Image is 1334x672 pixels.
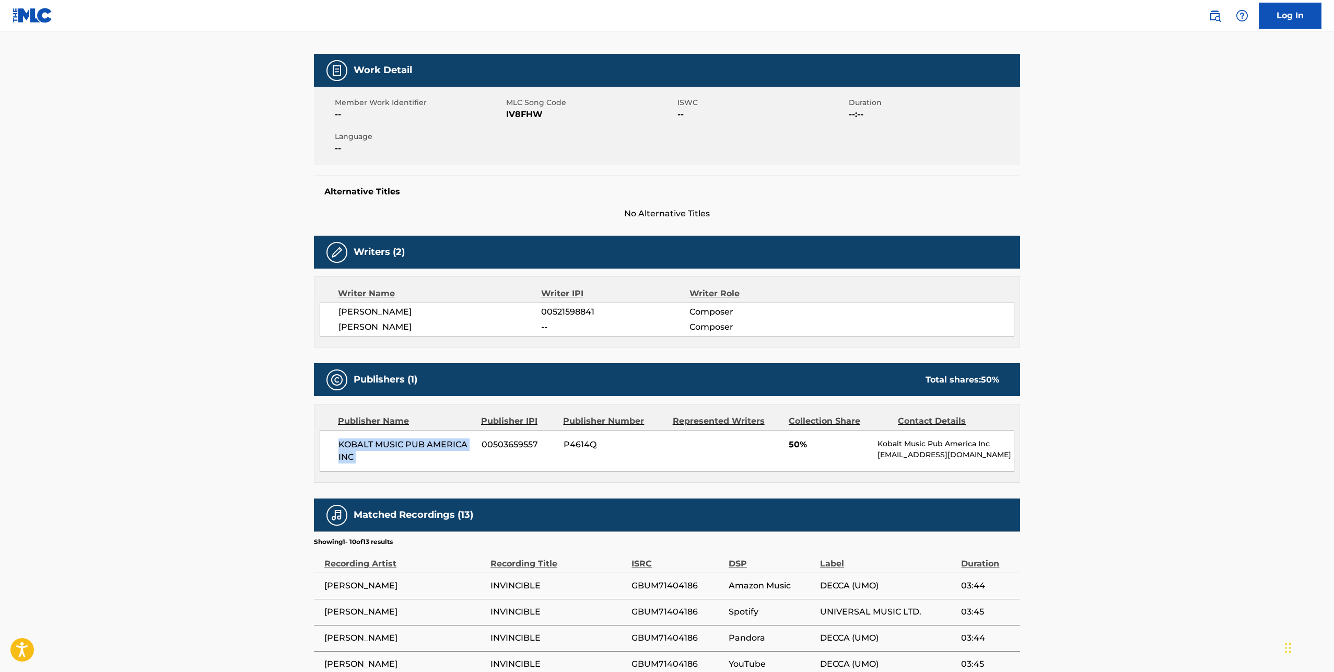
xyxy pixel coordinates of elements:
span: INVINCIBLE [490,580,626,592]
span: P4614Q [564,438,665,451]
div: Publisher IPI [481,415,555,427]
img: MLC Logo [13,8,53,23]
h5: Publishers (1) [354,374,417,386]
div: Drag [1285,632,1291,664]
span: Member Work Identifier [335,97,504,108]
span: INVINCIBLE [490,632,626,644]
span: Pandora [729,632,815,644]
span: 00503659557 [482,438,556,451]
div: Writer Role [689,287,825,300]
iframe: Chat Widget [1282,622,1334,672]
span: KOBALT MUSIC PUB AMERICA INC [338,438,474,464]
span: GBUM71404186 [631,632,723,644]
div: Collection Share [789,415,890,427]
img: Writers [331,246,343,259]
span: GBUM71404186 [631,580,723,592]
span: 50 % [981,375,999,385]
span: 03:44 [961,580,1015,592]
span: -- [541,321,689,333]
span: --:-- [849,108,1017,121]
span: [PERSON_NAME] [338,306,541,318]
p: [EMAIL_ADDRESS][DOMAIN_NAME] [877,449,1014,460]
div: Recording Artist [324,547,485,570]
span: 00521598841 [541,306,689,318]
span: 03:45 [961,658,1015,670]
h5: Writers (2) [354,246,405,258]
span: Composer [689,321,825,333]
span: Amazon Music [729,580,815,592]
div: Contact Details [898,415,999,427]
span: DECCA (UMO) [820,658,956,670]
span: DECCA (UMO) [820,580,956,592]
span: GBUM71404186 [631,658,723,670]
img: Work Detail [331,64,343,77]
div: Total shares: [926,374,999,386]
span: -- [677,108,846,121]
span: DECCA (UMO) [820,632,956,644]
span: No Alternative Titles [314,207,1020,220]
span: YouTube [729,658,815,670]
div: Help [1232,5,1253,26]
span: Composer [689,306,825,318]
img: help [1236,9,1248,22]
span: UNIVERSAL MUSIC LTD. [820,606,956,618]
div: Writer Name [338,287,541,300]
span: -- [335,142,504,155]
span: Language [335,131,504,142]
span: [PERSON_NAME] [324,580,485,592]
h5: Work Detail [354,64,412,76]
span: Duration [849,97,1017,108]
span: ISWC [677,97,846,108]
img: Matched Recordings [331,509,343,522]
img: search [1209,9,1221,22]
div: Recording Title [490,547,626,570]
span: Spotify [729,606,815,618]
div: Writer IPI [541,287,690,300]
span: INVINCIBLE [490,606,626,618]
h5: Alternative Titles [324,187,1010,197]
a: Public Search [1204,5,1225,26]
div: Represented Writers [673,415,781,427]
span: GBUM71404186 [631,606,723,618]
span: [PERSON_NAME] [324,658,485,670]
span: IV8FHW [506,108,675,121]
div: DSP [729,547,815,570]
div: Label [820,547,956,570]
div: ISRC [631,547,723,570]
a: Log In [1259,3,1321,29]
div: Publisher Name [338,415,473,427]
span: INVINCIBLE [490,658,626,670]
div: Duration [961,547,1015,570]
span: [PERSON_NAME] [324,606,485,618]
span: -- [335,108,504,121]
div: Publisher Number [563,415,664,427]
span: [PERSON_NAME] [324,632,485,644]
span: MLC Song Code [506,97,675,108]
span: 03:45 [961,606,1015,618]
span: [PERSON_NAME] [338,321,541,333]
span: 03:44 [961,632,1015,644]
h5: Matched Recordings (13) [354,509,473,521]
span: 50% [789,438,870,451]
p: Showing 1 - 10 of 13 results [314,537,393,547]
img: Publishers [331,374,343,386]
p: Kobalt Music Pub America Inc [877,438,1014,449]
